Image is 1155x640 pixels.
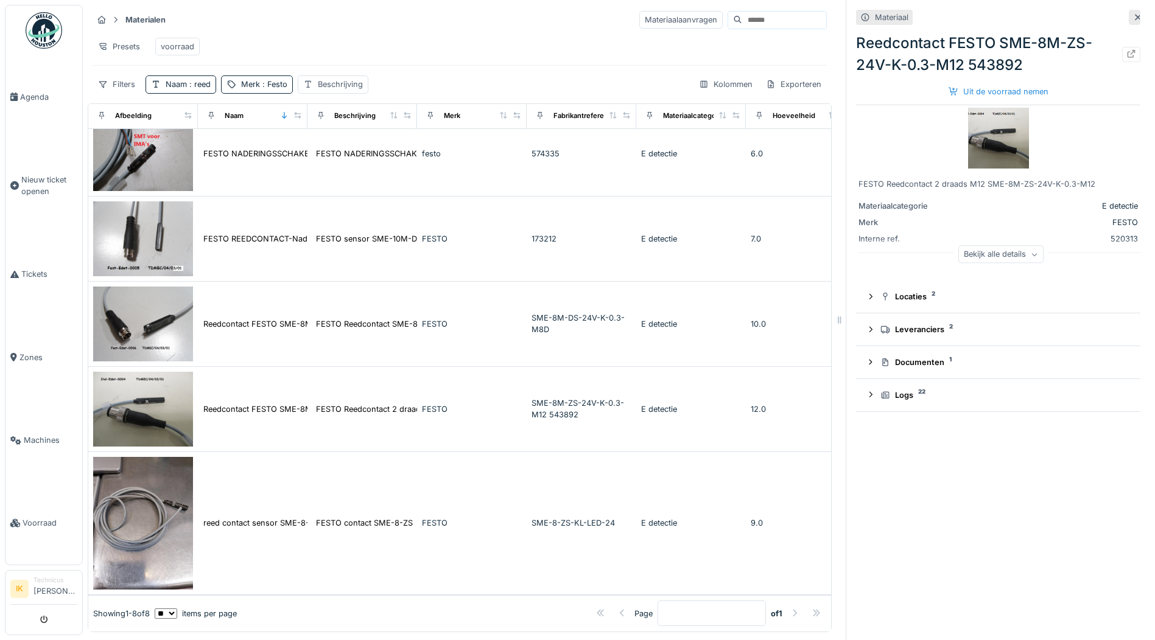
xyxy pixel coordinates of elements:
[334,111,376,121] div: Beschrijving
[260,80,287,89] span: : Festo
[641,517,741,529] div: E detectie
[10,576,77,605] a: IK Technicus[PERSON_NAME]
[532,312,631,335] div: SME-8M-DS-24V-K-0.3-M8D
[858,233,950,245] div: Interne ref.
[155,608,237,619] div: items per page
[955,233,1138,245] div: 520313
[771,608,782,619] strong: of 1
[532,517,631,529] div: SME-8-ZS-KL-LED-24
[20,91,77,103] span: Agenda
[422,148,522,159] div: festo
[161,41,194,52] div: voorraad
[93,372,193,447] img: Reedcontact FESTO SME-8M-ZS-24V-K-0.3-M12 543892
[532,148,631,159] div: 574335
[5,316,82,398] a: Zones
[422,318,522,330] div: FESTO
[33,576,77,585] div: Technicus
[24,434,77,446] span: Machines
[641,148,741,159] div: E detectie
[858,217,950,228] div: Merk
[93,457,193,590] img: reed contact sensor SME-8-ZS-KL-LED-24
[187,80,211,89] span: : reed
[875,12,908,23] div: Materiaal
[944,83,1053,100] div: Uit de voorraad nemen
[225,111,244,121] div: Naam
[880,291,1126,302] div: Locaties
[21,174,77,197] span: Nieuw ticket openen
[203,517,363,529] div: reed contact sensor SME-8-ZS-KL-LED-24
[880,389,1126,401] div: Logs
[641,233,741,245] div: E detectie
[316,233,516,245] div: FESTO sensor SME-10M-DS-24V-E0.3L-M8D-551367
[93,75,141,93] div: Filters
[663,111,725,121] div: Materiaalcategorie
[26,12,62,49] img: Badge_color-CXgf-gQk.svg
[422,517,522,529] div: FESTO
[5,55,82,138] a: Agenda
[203,148,482,159] div: FESTO NADERINGSSCHAKELAAR SMT-8M-A-PS-24V-E-2,5-/Reedcontact
[10,580,29,598] li: IK
[316,403,529,415] div: FESTO Reedcontact 2 draads M12 SME-8M-ZS-24V-K-...
[316,148,549,159] div: FESTO NADERINGSSCHAKELAAR SMT-8M-A-PS-24V-E-2,5...
[121,14,170,26] strong: Materialen
[751,233,851,245] div: 7.0
[532,233,631,245] div: 173212
[861,384,1136,406] summary: Logs22
[19,352,77,363] span: Zones
[444,111,460,121] div: Merk
[858,178,1138,190] div: FESTO Reedcontact 2 draads M12 SME-8M-ZS-24V-K-0.3-M12
[93,116,193,191] img: FESTO NADERINGSSCHAKELAAR SMT-8M-A-PS-24V-E-2,5-/Reedcontact
[203,233,356,245] div: FESTO REEDCONTACT-Naderingssensor
[21,268,77,280] span: Tickets
[93,201,193,276] img: FESTO REEDCONTACT-Naderingssensor
[641,403,741,415] div: E detectie
[861,318,1136,341] summary: Leveranciers2
[316,318,533,330] div: FESTO Reedcontact SME-8M-DS-24V-K-0,3-M8D 543861
[93,287,193,361] img: Reedcontact FESTO SME-8M-DS-24V-K-0
[639,11,723,29] div: Materiaalaanvragen
[858,200,950,212] div: Materiaalcategorie
[5,399,82,482] a: Machines
[856,32,1140,76] div: Reedcontact FESTO SME-8M-ZS-24V-K-0.3-M12 543892
[93,608,150,619] div: Showing 1 - 8 of 8
[880,324,1126,335] div: Leveranciers
[203,318,362,330] div: Reedcontact FESTO SME-8M-DS-24V-K-0
[751,517,851,529] div: 9.0
[773,111,815,121] div: Hoeveelheid
[751,318,851,330] div: 10.0
[760,75,827,93] div: Exporteren
[422,403,522,415] div: FESTO
[241,78,287,90] div: Merk
[5,138,82,233] a: Nieuw ticket openen
[33,576,77,602] li: [PERSON_NAME]
[861,285,1136,308] summary: Locaties2
[166,78,211,90] div: Naam
[5,482,82,565] a: Voorraad
[861,351,1136,374] summary: Documenten1
[955,200,1138,212] div: E detectie
[318,78,363,90] div: Beschrijving
[880,357,1126,368] div: Documenten
[751,403,851,415] div: 12.0
[641,318,741,330] div: E detectie
[958,246,1044,263] div: Bekijk alle details
[968,108,1029,169] img: Reedcontact FESTO SME-8M-ZS-24V-K-0.3-M12 543892
[23,517,77,529] span: Voorraad
[316,517,413,529] div: FESTO contact SME-8-ZS
[553,111,617,121] div: Fabrikantreferentie
[203,403,419,415] div: Reedcontact FESTO SME-8M-ZS-24V-K-0.3-M12 543892
[634,608,653,619] div: Page
[751,148,851,159] div: 6.0
[93,38,146,55] div: Presets
[532,397,631,420] div: SME-8M-ZS-24V-K-0.3-M12 543892
[693,75,758,93] div: Kolommen
[5,233,82,316] a: Tickets
[955,217,1138,228] div: FESTO
[115,111,152,121] div: Afbeelding
[422,233,522,245] div: FESTO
